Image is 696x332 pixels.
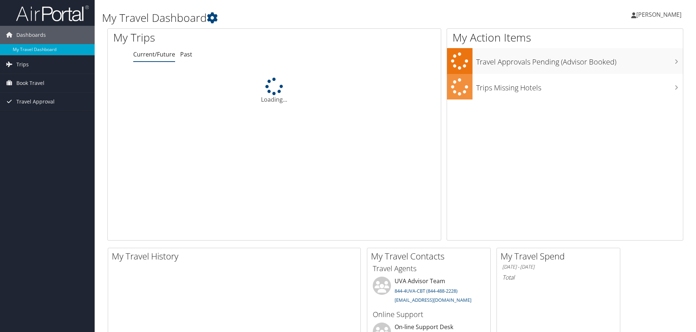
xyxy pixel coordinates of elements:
[108,78,441,104] div: Loading...
[16,93,55,111] span: Travel Approval
[447,30,683,45] h1: My Action Items
[447,48,683,74] a: Travel Approvals Pending (Advisor Booked)
[16,74,44,92] span: Book Travel
[395,297,471,303] a: [EMAIL_ADDRESS][DOMAIN_NAME]
[502,273,614,281] h6: Total
[113,30,297,45] h1: My Trips
[16,26,46,44] span: Dashboards
[369,277,489,306] li: UVA Advisor Team
[502,263,614,270] h6: [DATE] - [DATE]
[16,5,89,22] img: airportal-logo.png
[476,79,683,93] h3: Trips Missing Hotels
[112,250,360,262] h2: My Travel History
[636,11,681,19] span: [PERSON_NAME]
[476,53,683,67] h3: Travel Approvals Pending (Advisor Booked)
[447,74,683,100] a: Trips Missing Hotels
[631,4,689,26] a: [PERSON_NAME]
[16,55,29,74] span: Trips
[395,288,458,294] a: 844-4UVA-CBT (844-488-2228)
[371,250,490,262] h2: My Travel Contacts
[102,10,493,26] h1: My Travel Dashboard
[501,250,620,262] h2: My Travel Spend
[180,50,192,58] a: Past
[133,50,175,58] a: Current/Future
[373,263,485,274] h3: Travel Agents
[373,309,485,320] h3: Online Support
